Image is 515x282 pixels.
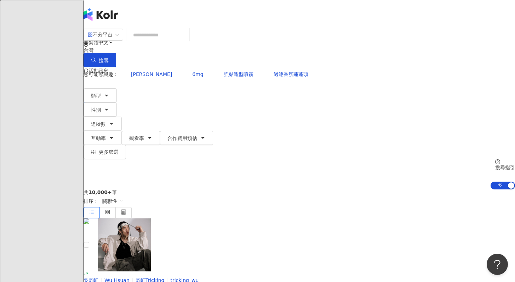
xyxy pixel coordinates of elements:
span: 您可能感興趣： [84,71,118,77]
button: [PERSON_NAME] [124,67,179,81]
button: 6mg [185,67,211,81]
button: 強黏造型噴霧 [216,67,261,81]
span: 類型 [91,93,101,99]
div: 不分平台 [88,29,113,40]
span: environment [84,42,88,47]
span: 活動訊息 [88,68,108,74]
span: 性別 [91,107,101,113]
button: 搜尋 [84,53,116,67]
div: 台灣 [84,47,515,53]
span: 合作費用預估 [167,135,197,141]
span: question-circle [495,159,500,164]
button: 互動率 [84,131,122,145]
div: 排序： [84,195,515,207]
span: 更多篩選 [99,149,119,155]
span: 6mg [192,71,203,77]
span: 強黏造型噴霧 [224,71,253,77]
img: logo [84,8,118,21]
div: 搜尋指引 [495,165,515,170]
div: 共 筆 [84,189,515,195]
span: [PERSON_NAME] [131,71,172,77]
span: 搜尋 [99,58,109,63]
button: 合作費用預估 [160,131,213,145]
span: 10,000+ [88,189,112,195]
span: 觀看率 [129,135,144,141]
span: 追蹤數 [91,121,106,127]
button: 更多篩選 [84,145,126,159]
span: 過濾香氛蓮蓬頭 [274,71,308,77]
button: 觀看率 [122,131,160,145]
button: 過濾香氛蓮蓬頭 [266,67,316,81]
button: 類型 [84,88,117,102]
button: 性別 [84,102,117,117]
button: 追蹤數 [84,117,122,131]
span: 互動率 [91,135,106,141]
iframe: Help Scout Beacon - Open [487,254,508,275]
span: appstore [88,32,93,37]
span: 關聯性 [102,195,124,207]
